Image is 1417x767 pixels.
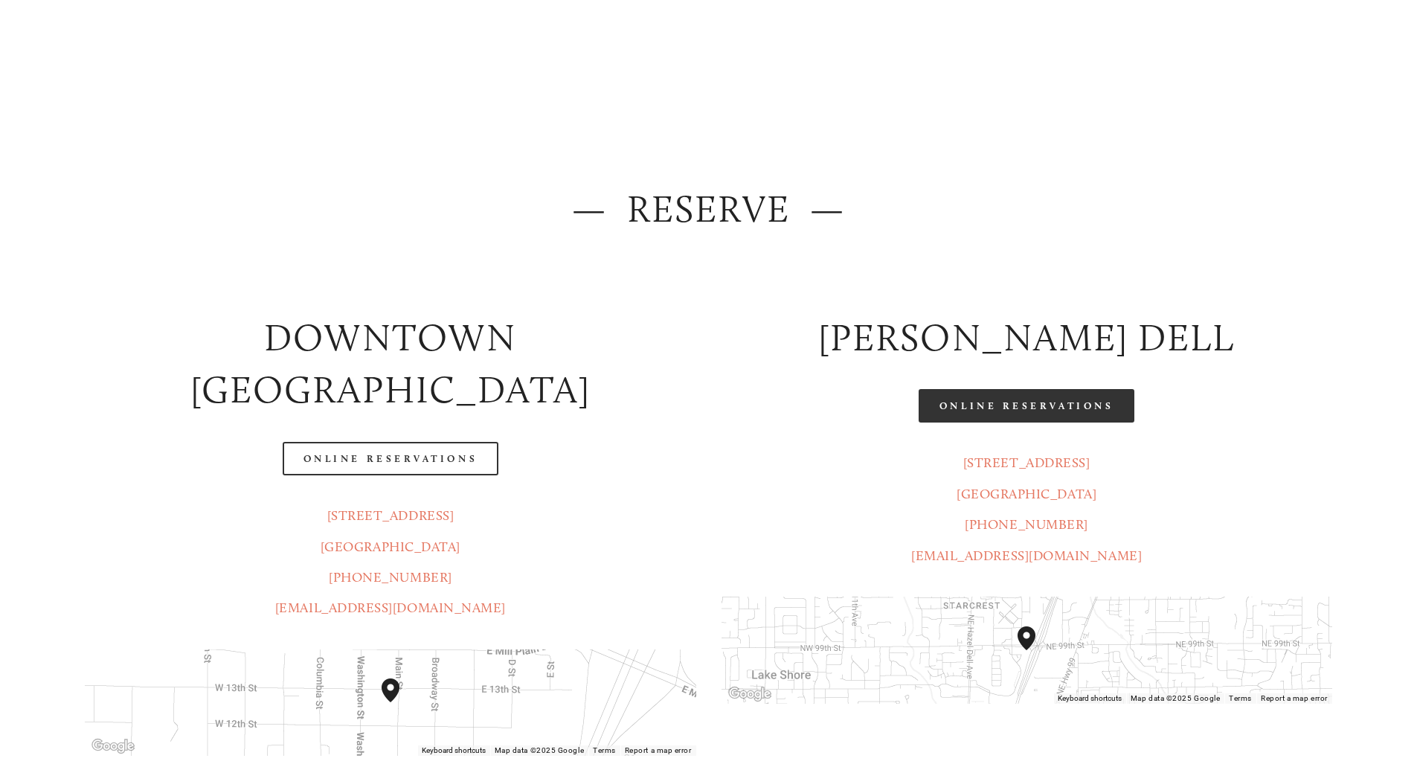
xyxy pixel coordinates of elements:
img: Google [725,684,774,704]
a: Online Reservations [283,442,498,475]
img: Google [89,736,138,756]
h2: — Reserve — [85,183,1331,236]
a: Online Reservations [919,389,1134,423]
a: Terms [1229,694,1252,702]
button: Keyboard shortcuts [422,745,486,756]
a: [EMAIL_ADDRESS][DOMAIN_NAME] [275,600,506,616]
a: [PHONE_NUMBER] [329,569,452,585]
button: Keyboard shortcuts [1058,693,1122,704]
a: Open this area in Google Maps (opens a new window) [725,684,774,704]
a: Open this area in Google Maps (opens a new window) [89,736,138,756]
a: [EMAIL_ADDRESS][DOMAIN_NAME] [911,548,1142,564]
div: Amaro's Table 816 Northeast 98th Circle Vancouver, WA, 98665, United States [1018,626,1053,674]
a: [STREET_ADDRESS] [963,455,1090,471]
a: [GEOGRAPHIC_DATA] [321,539,460,555]
h2: Downtown [GEOGRAPHIC_DATA] [85,312,695,417]
h2: [PERSON_NAME] DELL [722,312,1332,365]
a: [STREET_ADDRESS] [327,507,454,524]
a: Report a map error [625,746,692,754]
a: [GEOGRAPHIC_DATA] [957,486,1096,502]
div: Amaro's Table 1220 Main Street vancouver, United States [382,678,417,726]
a: Terms [593,746,616,754]
a: Report a map error [1261,694,1328,702]
span: Map data ©2025 Google [1131,694,1220,702]
a: [PHONE_NUMBER] [965,516,1088,533]
span: Map data ©2025 Google [495,746,584,754]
